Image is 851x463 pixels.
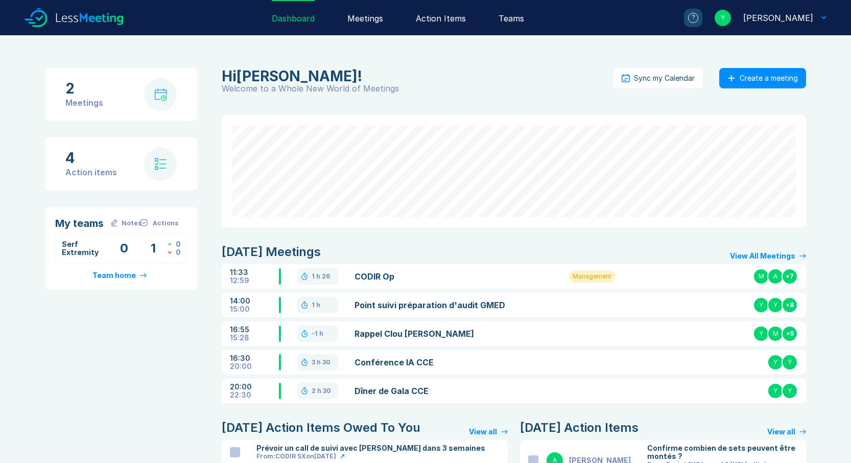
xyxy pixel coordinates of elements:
div: Confirme combien de sets peuvent être montés ? [647,444,798,460]
div: 20:00 [230,362,279,371]
div: A [767,268,784,285]
div: M [753,268,769,285]
a: Dîner de Gala CCE [354,385,544,397]
a: Serf Extremity [62,240,99,257]
div: [DATE] Action Items [520,420,639,436]
div: ? [688,13,698,23]
img: check-list.svg [155,158,167,170]
div: 11:33 [230,268,279,276]
div: From: CODIR SX on [DATE] [256,452,336,460]
div: 15:28 [230,334,279,342]
div: Yannick RICOL [222,68,607,84]
div: Y [767,354,784,371]
div: Actions Assigned this Week [168,248,180,257]
div: 20:00 [230,383,279,391]
div: Actions [153,219,178,227]
div: 22:30 [230,391,279,399]
div: -1 h [312,330,323,338]
div: Actions Closed this Week [168,240,180,248]
a: Point suivi préparation d'audit GMED [354,299,544,311]
a: View all [469,428,508,436]
div: [DATE] Meetings [222,244,321,260]
div: Notes [122,219,141,227]
div: + 7 [782,268,798,285]
div: 1 h 26 [312,272,330,281]
div: Sync my Calendar [634,74,695,82]
div: 0 [176,240,181,248]
div: Yannick RICOL [743,12,813,24]
div: Action items [65,166,117,178]
div: Y [753,297,769,313]
div: View All Meetings [730,252,795,260]
div: + 8 [782,297,798,313]
div: 1 h [312,301,320,309]
div: 3 h 30 [312,358,330,366]
div: Welcome to a Whole New World of Meetings [222,84,613,92]
a: Rappel Clou [PERSON_NAME] [354,328,544,340]
div: 16:30 [230,354,279,362]
div: Prévoir un call de suivi avec [PERSON_NAME] dans 3 semaines [256,444,485,452]
a: Conférence IA CCE [354,356,544,368]
div: Meetings with Notes this Week [110,240,138,257]
a: Team home [92,271,150,280]
div: Y [753,326,769,342]
a: View All Meetings [730,252,806,260]
div: 4 [65,150,117,166]
div: 14:00 [230,297,279,305]
div: Management [569,270,616,283]
div: 16:55 [230,326,279,334]
div: Create a meeting [740,74,798,82]
div: 2 h 30 [312,387,331,395]
div: View all [469,428,497,436]
div: M [767,326,784,342]
div: 15:00 [230,305,279,313]
a: View all [767,428,806,436]
button: Create a meeting [719,68,806,88]
a: CODIR Op [354,270,544,283]
div: + 5 [782,326,798,342]
img: arrow-right-primary.svg [140,273,147,278]
div: 0 [176,248,181,257]
div: [DATE] Action Items Owed To You [222,420,420,436]
div: Y [782,383,798,399]
div: Y [715,10,731,26]
button: Sync my Calendar [613,68,703,88]
div: Y [767,383,784,399]
div: Team home [92,271,136,280]
div: Y [767,297,784,313]
img: calendar-with-clock.svg [154,88,167,101]
div: 12:59 [230,276,279,285]
img: caret-up-green.svg [168,243,172,246]
div: Y [782,354,798,371]
div: Open Action Items [138,240,167,257]
div: 2 [65,80,103,97]
img: caret-down-red.svg [168,251,172,254]
div: View all [767,428,795,436]
div: My teams [55,217,110,229]
div: Meetings [65,97,103,109]
a: ? [672,9,702,27]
